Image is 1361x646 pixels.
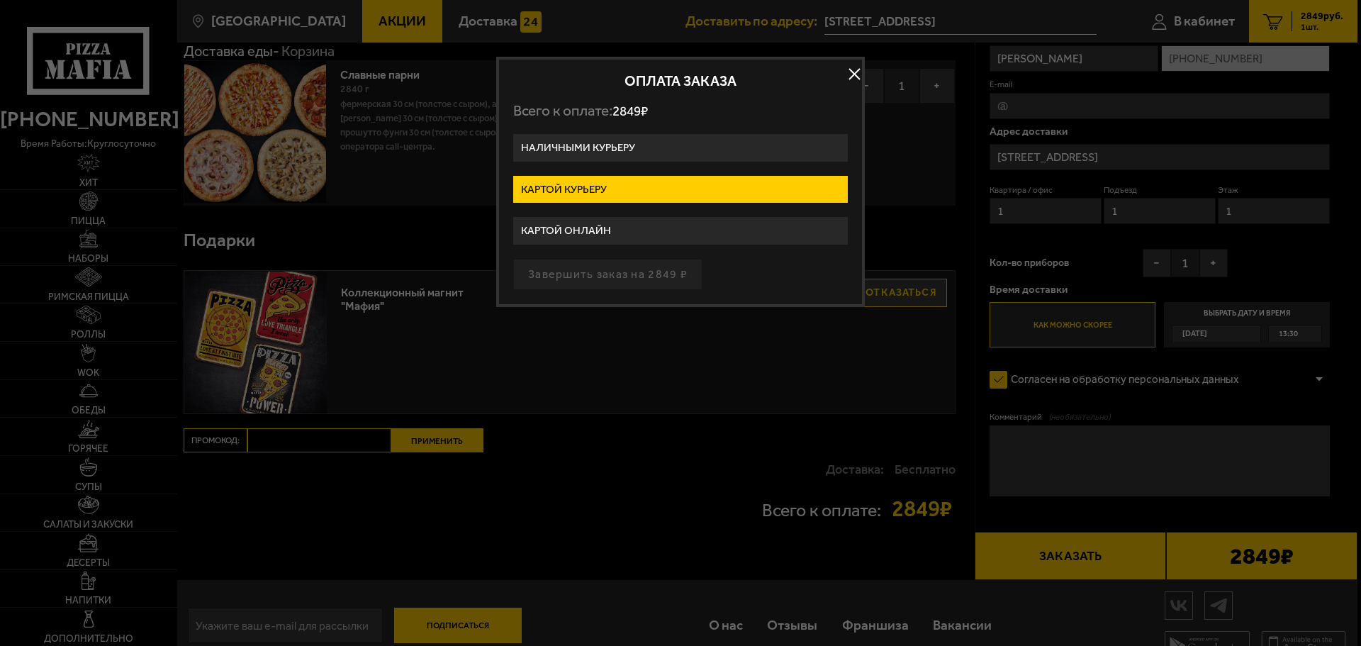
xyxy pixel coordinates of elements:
[612,103,648,119] span: 2849 ₽
[513,102,848,120] p: Всего к оплате:
[513,134,848,162] label: Наличными курьеру
[513,217,848,245] label: Картой онлайн
[513,176,848,204] label: Картой курьеру
[513,74,848,88] h2: Оплата заказа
